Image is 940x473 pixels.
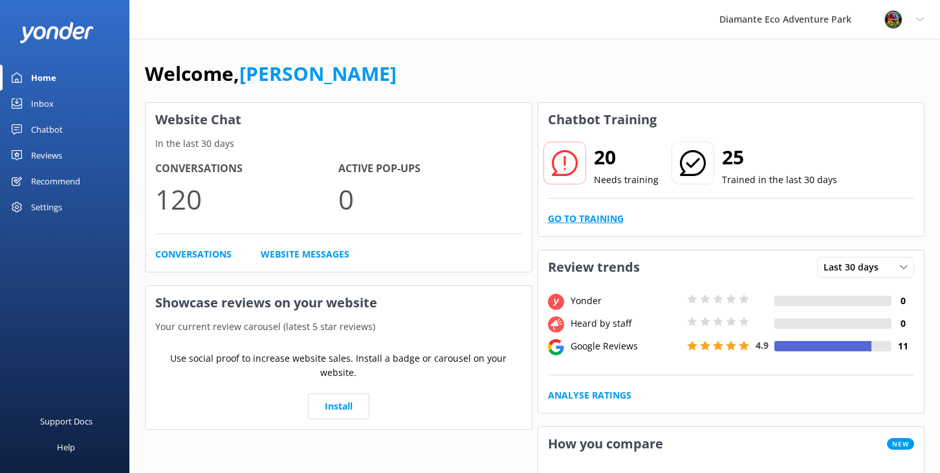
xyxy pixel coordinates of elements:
[824,260,886,274] span: Last 30 days
[155,351,522,380] p: Use social proof to increase website sales. Install a badge or carousel on your website.
[338,160,521,177] h4: Active Pop-ups
[891,316,914,331] h4: 0
[19,22,94,43] img: yonder-white-logo.png
[891,339,914,353] h4: 11
[31,168,80,194] div: Recommend
[239,60,397,87] a: [PERSON_NAME]
[567,316,684,331] div: Heard by staff
[31,116,63,142] div: Chatbot
[594,173,659,187] p: Needs training
[567,294,684,308] div: Yonder
[891,294,914,308] h4: 0
[146,320,532,334] p: Your current review carousel (latest 5 star reviews)
[884,10,903,29] img: 831-1756915225.png
[155,177,338,221] p: 120
[40,408,93,434] div: Support Docs
[31,194,62,220] div: Settings
[146,103,532,137] h3: Website Chat
[538,427,673,461] h3: How you compare
[31,91,54,116] div: Inbox
[594,142,659,173] h2: 20
[57,434,75,460] div: Help
[261,247,349,261] a: Website Messages
[548,212,624,226] a: Go to Training
[308,393,369,419] a: Install
[722,142,837,173] h2: 25
[155,160,338,177] h4: Conversations
[31,142,62,168] div: Reviews
[887,438,914,450] span: New
[722,173,837,187] p: Trained in the last 30 days
[538,250,650,284] h3: Review trends
[146,286,532,320] h3: Showcase reviews on your website
[145,58,397,89] h1: Welcome,
[155,247,232,261] a: Conversations
[338,177,521,221] p: 0
[548,388,631,402] a: Analyse Ratings
[567,339,684,353] div: Google Reviews
[538,103,666,137] h3: Chatbot Training
[756,339,769,351] span: 4.9
[146,137,532,151] p: In the last 30 days
[31,65,56,91] div: Home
